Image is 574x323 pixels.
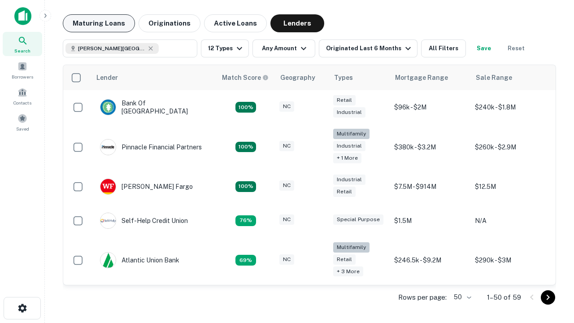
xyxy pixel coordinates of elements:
[326,43,413,54] div: Originated Last 6 Months
[139,14,200,32] button: Originations
[470,124,551,170] td: $260k - $2.9M
[275,65,329,90] th: Geography
[470,204,551,238] td: N/A
[100,213,116,228] img: picture
[390,90,470,124] td: $96k - $2M
[390,238,470,283] td: $246.5k - $9.2M
[279,101,294,112] div: NC
[333,129,370,139] div: Multifamily
[487,292,521,303] p: 1–50 of 59
[217,65,275,90] th: Capitalize uses an advanced AI algorithm to match your search with the best lender. The match sco...
[333,107,365,118] div: Industrial
[100,99,208,115] div: Bank Of [GEOGRAPHIC_DATA]
[235,215,256,226] div: Matching Properties: 11, hasApolloMatch: undefined
[16,125,29,132] span: Saved
[279,254,294,265] div: NC
[91,65,217,90] th: Lender
[235,255,256,266] div: Matching Properties: 10, hasApolloMatch: undefined
[279,214,294,225] div: NC
[421,39,466,57] button: All Filters
[333,254,356,265] div: Retail
[333,187,356,197] div: Retail
[235,102,256,113] div: Matching Properties: 15, hasApolloMatch: undefined
[541,290,555,305] button: Go to next page
[100,252,179,268] div: Atlantic Union Bank
[395,72,448,83] div: Mortgage Range
[333,141,365,151] div: Industrial
[333,242,370,253] div: Multifamily
[333,175,365,185] div: Industrial
[222,73,269,83] div: Capitalize uses an advanced AI algorithm to match your search with the best lender. The match sco...
[100,140,116,155] img: picture
[13,99,31,106] span: Contacts
[529,223,574,266] iframe: Chat Widget
[12,73,33,80] span: Borrowers
[100,139,202,155] div: Pinnacle Financial Partners
[63,14,135,32] button: Maturing Loans
[333,95,356,105] div: Retail
[502,39,531,57] button: Reset
[14,47,30,54] span: Search
[450,291,473,304] div: 50
[100,253,116,268] img: picture
[3,110,42,134] a: Saved
[390,204,470,238] td: $1.5M
[252,39,315,57] button: Any Amount
[78,44,145,52] span: [PERSON_NAME][GEOGRAPHIC_DATA], [GEOGRAPHIC_DATA]
[96,72,118,83] div: Lender
[329,65,390,90] th: Types
[476,72,512,83] div: Sale Range
[3,58,42,82] a: Borrowers
[280,72,315,83] div: Geography
[470,90,551,124] td: $240k - $1.8M
[470,39,498,57] button: Save your search to get updates of matches that match your search criteria.
[470,65,551,90] th: Sale Range
[3,32,42,56] a: Search
[334,72,353,83] div: Types
[235,181,256,192] div: Matching Properties: 15, hasApolloMatch: undefined
[390,170,470,204] td: $7.5M - $914M
[100,213,188,229] div: Self-help Credit Union
[279,141,294,151] div: NC
[319,39,417,57] button: Originated Last 6 Months
[235,142,256,153] div: Matching Properties: 26, hasApolloMatch: undefined
[390,65,470,90] th: Mortgage Range
[470,170,551,204] td: $12.5M
[333,153,361,163] div: + 1 more
[100,179,193,195] div: [PERSON_NAME] Fargo
[270,14,324,32] button: Lenders
[398,292,447,303] p: Rows per page:
[390,124,470,170] td: $380k - $3.2M
[14,7,31,25] img: capitalize-icon.png
[100,100,116,115] img: picture
[222,73,267,83] h6: Match Score
[333,266,363,277] div: + 3 more
[3,84,42,108] a: Contacts
[279,180,294,191] div: NC
[201,39,249,57] button: 12 Types
[100,179,116,194] img: picture
[204,14,267,32] button: Active Loans
[470,238,551,283] td: $290k - $3M
[333,214,383,225] div: Special Purpose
